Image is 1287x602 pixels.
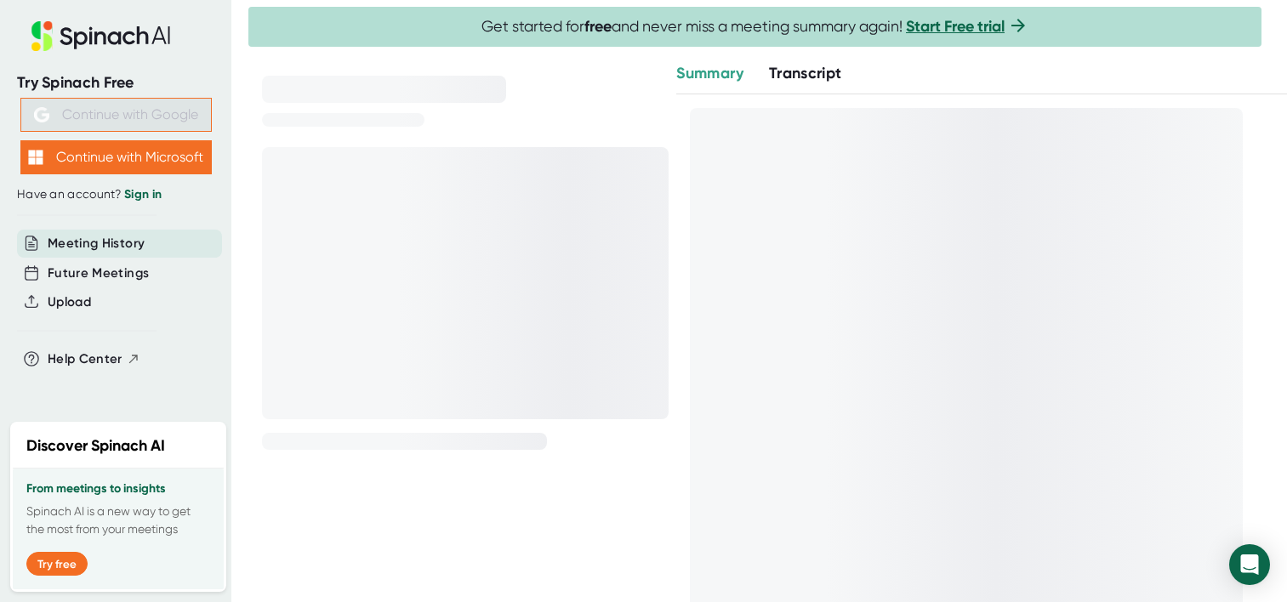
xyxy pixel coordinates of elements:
button: Continue with Microsoft [20,140,212,174]
button: Summary [676,62,743,85]
button: Transcript [769,62,842,85]
a: Start Free trial [906,17,1005,36]
p: Spinach AI is a new way to get the most from your meetings [26,503,210,538]
span: Transcript [769,64,842,82]
span: Summary [676,64,743,82]
img: Aehbyd4JwY73AAAAAElFTkSuQmCC [34,107,49,122]
button: Try free [26,552,88,576]
div: Have an account? [17,187,214,202]
h2: Discover Spinach AI [26,434,165,457]
div: Open Intercom Messenger [1229,544,1270,585]
a: Sign in [124,187,162,202]
button: Meeting History [48,234,145,253]
button: Future Meetings [48,264,149,283]
span: Help Center [48,349,122,369]
button: Help Center [48,349,140,369]
span: Get started for and never miss a meeting summary again! [481,17,1028,37]
b: free [584,17,612,36]
button: Upload [48,292,91,312]
h3: From meetings to insights [26,482,210,496]
div: Try Spinach Free [17,73,214,93]
button: Continue with Google [20,98,212,132]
